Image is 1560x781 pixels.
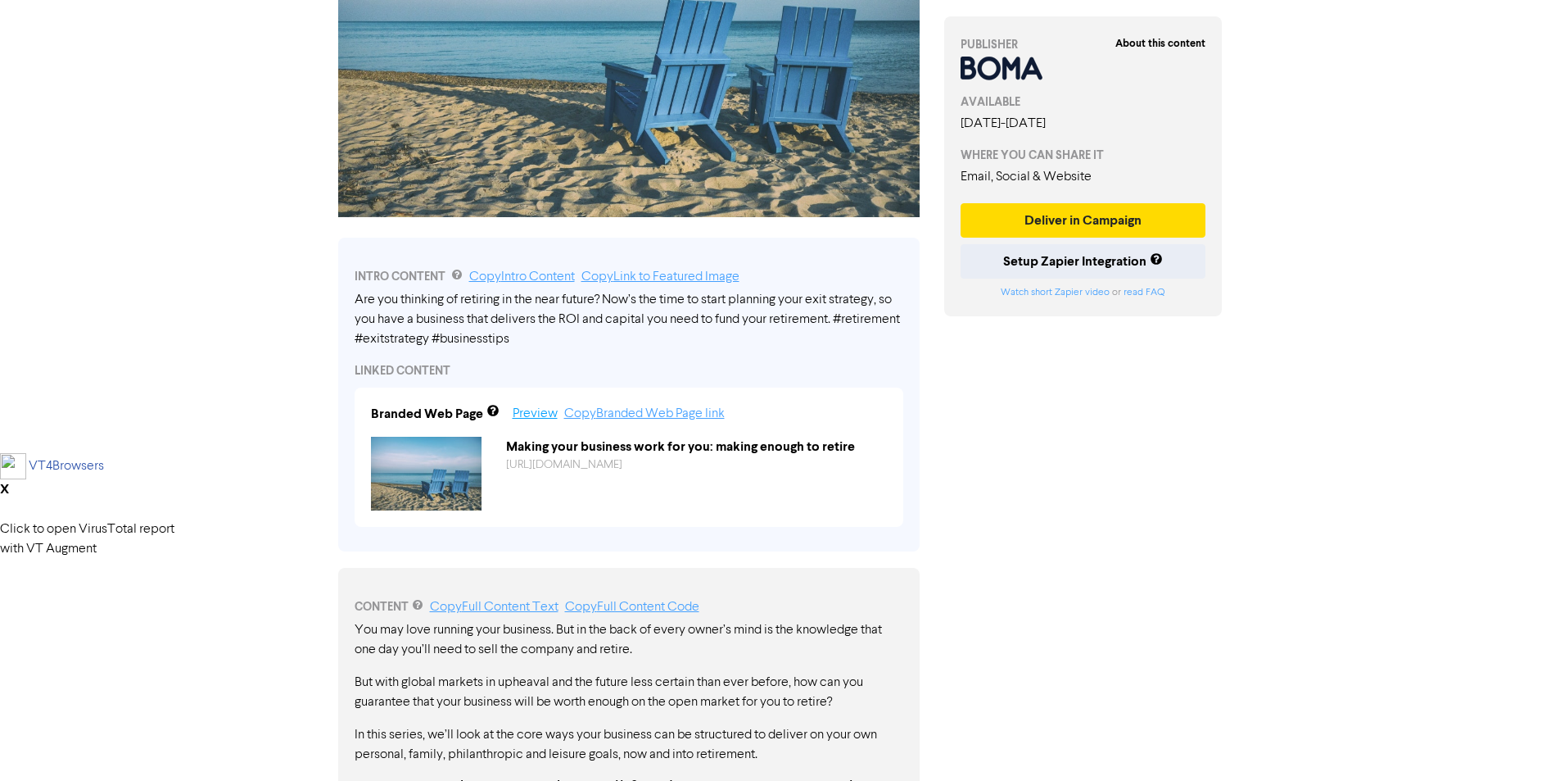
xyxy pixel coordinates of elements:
div: LINKED CONTENT [355,362,903,379]
a: Copy Branded Web Page link [564,407,725,420]
a: [URL][DOMAIN_NAME] [506,459,622,470]
div: INTRO CONTENT [355,267,903,287]
div: WHERE YOU CAN SHARE IT [961,147,1206,164]
p: In this series, we’ll look at the core ways your business can be structured to deliver on your ow... [355,725,903,765]
div: [DATE] - [DATE] [961,114,1206,134]
a: Copy Full Content Text [430,601,558,614]
iframe: Chat Widget [1478,702,1560,781]
div: PUBLISHER [961,36,1206,53]
div: https://public2.bomamarketing.com/cp/7E6wUmGK33KLnnSEjwKfoZ?sa=EOxpf6Fk [494,456,899,474]
p: But with global markets in upheaval and the future less certain than ever before, how can you gua... [355,673,903,712]
div: Branded Web Page [371,404,483,424]
a: Preview [513,407,558,420]
button: Deliver in Campaign [961,203,1206,238]
a: read FAQ [1124,288,1164,297]
a: Watch short Zapier video [1001,288,1110,297]
strong: About this content [1115,37,1205,50]
a: Copy Intro Content [469,270,575,284]
p: You may love running your business. But in the back of every owner’s mind is the knowledge that o... [355,620,903,660]
button: Setup Zapier Integration [961,244,1206,279]
a: Copy Link to Featured Image [581,270,739,284]
div: Email, Social & Website [961,167,1206,187]
a: VT4Browsers [29,460,104,473]
div: AVAILABLE [961,93,1206,111]
div: or [961,285,1206,300]
div: Are you thinking of retiring in the near future? Now’s the time to start planning your exit strat... [355,290,903,349]
div: Making your business work for you: making enough to retire [494,437,899,456]
a: Copy Full Content Code [565,601,699,614]
div: CONTENT [355,597,903,617]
